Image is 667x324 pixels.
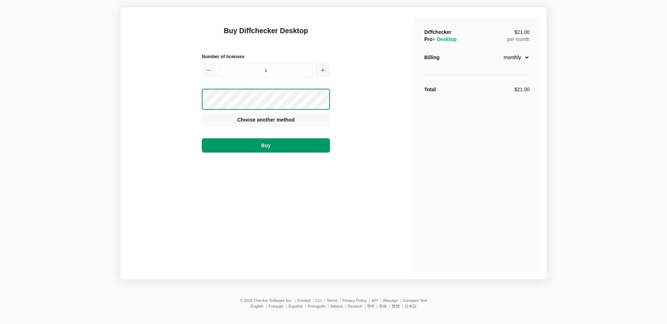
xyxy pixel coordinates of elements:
[383,298,398,303] a: iManage
[327,298,337,303] a: Terms
[424,87,436,92] strong: Total
[202,26,330,44] h1: Buy Diffchecker Desktop
[403,298,427,303] a: Compare Text
[348,304,362,308] a: Deutsch
[202,113,330,127] button: Choose another method
[236,116,296,123] span: Choose another method
[392,304,400,308] a: 繁體
[288,304,303,308] a: Español
[507,29,530,43] div: per month
[379,304,387,308] a: 简体
[405,304,416,308] a: 日本語
[308,304,325,308] a: Português
[342,298,367,303] a: Privacy Policy
[268,304,283,308] a: Français
[514,86,530,93] div: $21.00
[297,298,311,303] a: Contact
[330,304,343,308] a: Italiano
[202,53,330,60] h2: Number of licenses
[432,36,456,42] span: + Desktop
[424,36,457,42] span: Pro
[367,304,374,308] a: हिन्दी
[372,298,378,303] a: API
[240,298,297,303] li: © 2025 Checker Software Inc.
[251,304,263,308] a: English
[514,30,530,35] span: $21.00
[202,138,330,153] button: Buy
[260,142,272,149] span: Buy
[424,54,440,61] div: Billing
[424,29,451,35] span: Diffchecker
[219,63,313,77] input: 1
[316,298,322,303] a: CLI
